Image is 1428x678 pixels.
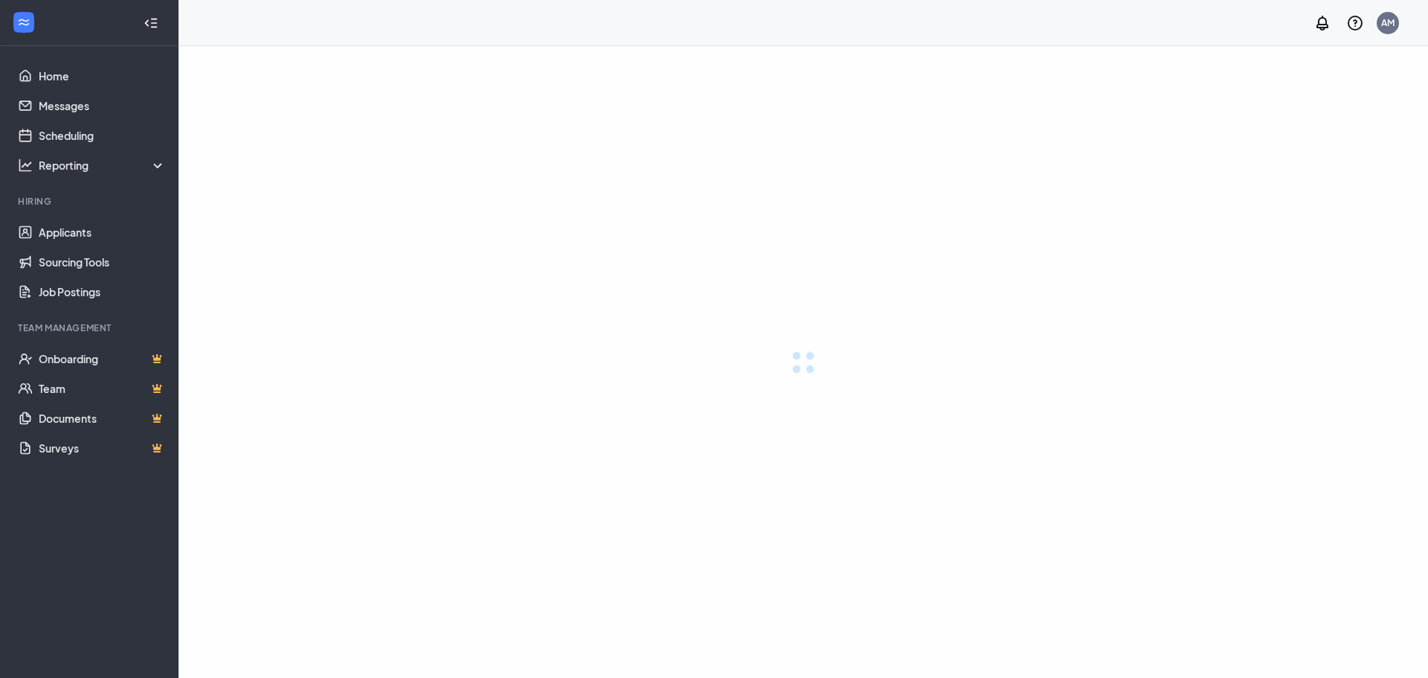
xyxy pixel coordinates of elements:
[1381,16,1395,29] div: AM
[1346,14,1364,32] svg: QuestionInfo
[39,158,167,173] div: Reporting
[39,121,166,150] a: Scheduling
[39,344,166,374] a: OnboardingCrown
[39,61,166,91] a: Home
[39,217,166,247] a: Applicants
[18,195,163,208] div: Hiring
[39,247,166,277] a: Sourcing Tools
[1313,14,1331,32] svg: Notifications
[39,403,166,433] a: DocumentsCrown
[18,322,163,334] div: Team Management
[16,15,31,30] svg: WorkstreamLogo
[39,433,166,463] a: SurveysCrown
[39,91,166,121] a: Messages
[144,16,158,31] svg: Collapse
[39,277,166,307] a: Job Postings
[18,158,33,173] svg: Analysis
[39,374,166,403] a: TeamCrown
